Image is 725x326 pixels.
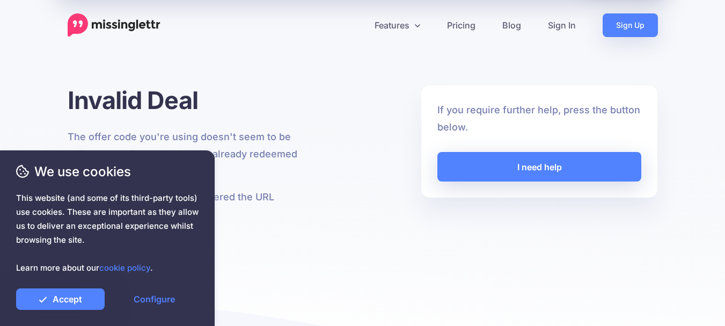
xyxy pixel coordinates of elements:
a: Home [68,13,160,37]
p: The offer code you're using doesn't seem to be valid, has expired, or you have already redeemed it. [68,128,304,180]
a: cookie policy [99,263,150,273]
p: If you require further help, press the button below. [437,102,642,136]
span: This website (and some of its third-party tools) use cookies. These are important as they allow u... [16,191,199,275]
a: Sign Up [603,13,658,37]
h1: Invalid Deal [68,85,304,115]
a: Blog [489,13,534,37]
a: Configure [110,288,199,310]
a: Sign In [534,13,589,37]
a: Features [361,13,434,37]
a: Pricing [434,13,489,37]
a: I need help [437,152,642,182]
span: We use cookies [16,162,199,181]
a: Accept [16,288,105,310]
